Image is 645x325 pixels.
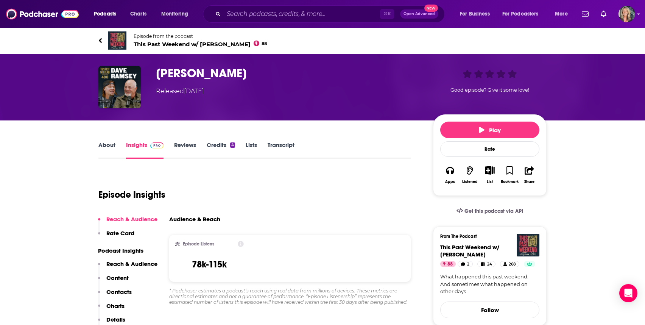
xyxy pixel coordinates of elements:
a: Lists [246,141,257,159]
div: Open Intercom Messenger [619,284,637,302]
span: Get this podcast via API [464,208,523,214]
img: Podchaser Pro [150,142,164,148]
div: Show More ButtonList [480,161,500,189]
img: Dave Ramsey [98,66,141,108]
span: 88 [262,42,267,45]
h3: 78k-115k [192,259,227,270]
button: Reach & Audience [98,260,157,274]
div: Share [524,180,534,184]
button: Play [440,122,539,138]
button: Reach & Audience [98,216,157,230]
div: Search podcasts, credits, & more... [210,5,452,23]
a: Reviews [174,141,196,159]
span: Monitoring [161,9,188,19]
button: open menu [455,8,499,20]
a: 88 [440,261,456,267]
span: 2 [467,261,469,268]
a: Show notifications dropdown [598,8,609,20]
span: 268 [509,261,516,268]
p: Contacts [106,288,132,295]
img: User Profile [619,6,635,22]
span: New [424,5,438,12]
span: ⌘ K [380,9,394,19]
h3: Audience & Reach [169,216,220,223]
img: This Past Weekend w/ Theo Von [517,234,539,256]
button: open menu [156,8,198,20]
p: Podcast Insights [98,247,157,254]
button: Follow [440,302,539,318]
a: Credits4 [207,141,235,159]
a: InsightsPodchaser Pro [126,141,164,159]
div: Bookmark [501,180,519,184]
a: 268 [500,261,519,267]
span: For Business [460,9,490,19]
button: Content [98,274,129,288]
a: About [98,141,115,159]
p: Reach & Audience [106,260,157,267]
span: Charts [130,9,146,19]
button: Charts [98,302,125,316]
a: Show notifications dropdown [579,8,592,20]
p: Charts [106,302,125,309]
button: Show profile menu [619,6,635,22]
button: Listened [460,161,480,189]
span: More [555,9,568,19]
button: open menu [550,8,577,20]
button: Bookmark [500,161,519,189]
button: open menu [89,8,126,20]
span: Podcasts [94,9,116,19]
span: This Past Weekend w/ [PERSON_NAME] [134,41,267,48]
span: For Podcasters [502,9,539,19]
div: Apps [445,180,455,184]
a: This Past Weekend w/ Theo Von [440,244,500,258]
button: Open AdvancedNew [400,9,438,19]
div: Rate [440,141,539,157]
div: Released [DATE] [156,87,204,96]
span: Logged in as lisa.beech [619,6,635,22]
input: Search podcasts, credits, & more... [224,8,380,20]
div: List [487,179,493,184]
button: Share [520,161,539,189]
div: 4 [230,142,235,148]
a: Charts [125,8,151,20]
span: 88 [447,261,453,268]
img: Podchaser - Follow, Share and Rate Podcasts [6,7,79,21]
h1: Episode Insights [98,189,165,200]
a: Get this podcast via API [450,202,529,220]
button: open menu [497,8,550,20]
button: Contacts [98,288,132,302]
img: This Past Weekend w/ Theo Von [108,31,126,50]
span: Open Advanced [404,12,435,16]
span: Play [479,127,501,134]
p: Rate Card [106,230,134,237]
a: 24 [477,261,495,267]
p: Content [106,274,129,281]
a: Transcript [268,141,294,159]
div: Listened [462,180,478,184]
h3: From The Podcast [440,234,533,239]
button: Rate Card [98,230,134,244]
div: * Podchaser estimates a podcast’s reach using real data from millions of devices. These metrics a... [169,288,411,305]
h3: Dave Ramsey [156,66,421,81]
p: Details [106,316,125,323]
a: This Past Weekend w/ Theo VonEpisode from the podcastThis Past Weekend w/ [PERSON_NAME]88 [98,31,547,50]
p: Reach & Audience [106,216,157,223]
button: Show More Button [482,166,497,174]
span: Good episode? Give it some love! [450,87,529,93]
span: Episode from the podcast [134,33,267,39]
span: This Past Weekend w/ [PERSON_NAME] [440,244,500,258]
h2: Episode Listens [183,241,214,247]
a: 2 [458,261,473,267]
span: 24 [487,261,492,268]
button: Apps [440,161,460,189]
a: What happened this past weekend. And sometimes what happened on other days. [440,273,539,295]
